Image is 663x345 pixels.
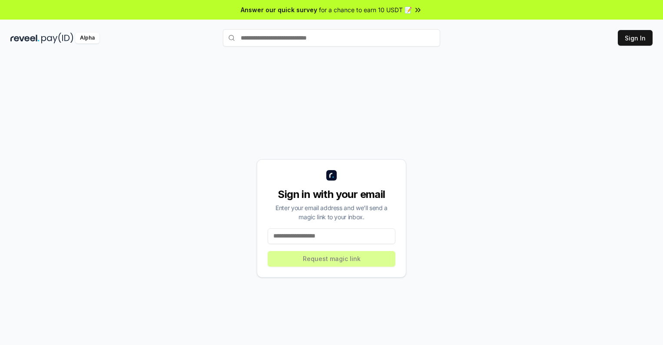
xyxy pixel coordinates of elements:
[618,30,653,46] button: Sign In
[319,5,412,14] span: for a chance to earn 10 USDT 📝
[326,170,337,181] img: logo_small
[10,33,40,44] img: reveel_dark
[241,5,317,14] span: Answer our quick survey
[41,33,73,44] img: pay_id
[75,33,99,44] div: Alpha
[268,188,395,201] div: Sign in with your email
[268,203,395,221] div: Enter your email address and we’ll send a magic link to your inbox.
